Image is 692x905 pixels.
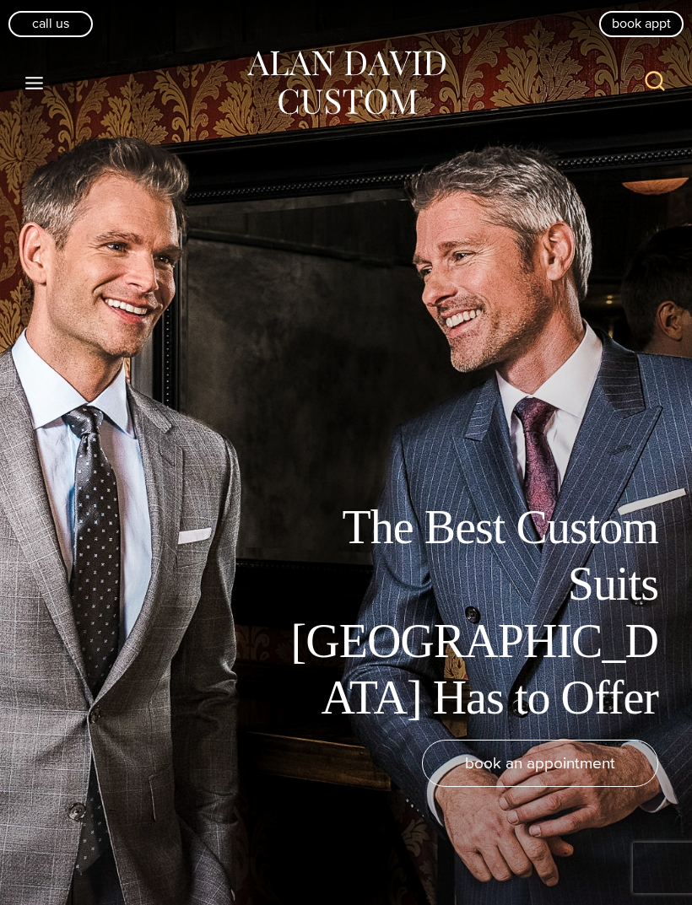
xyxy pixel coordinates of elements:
[465,751,615,775] span: book an appointment
[8,11,93,36] a: Call Us
[245,46,447,121] img: Alan David Custom
[635,62,675,103] button: View Search Form
[599,11,684,36] a: book appt
[278,499,658,726] h1: The Best Custom Suits [GEOGRAPHIC_DATA] Has to Offer
[422,740,658,787] a: book an appointment
[17,67,52,98] button: Open menu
